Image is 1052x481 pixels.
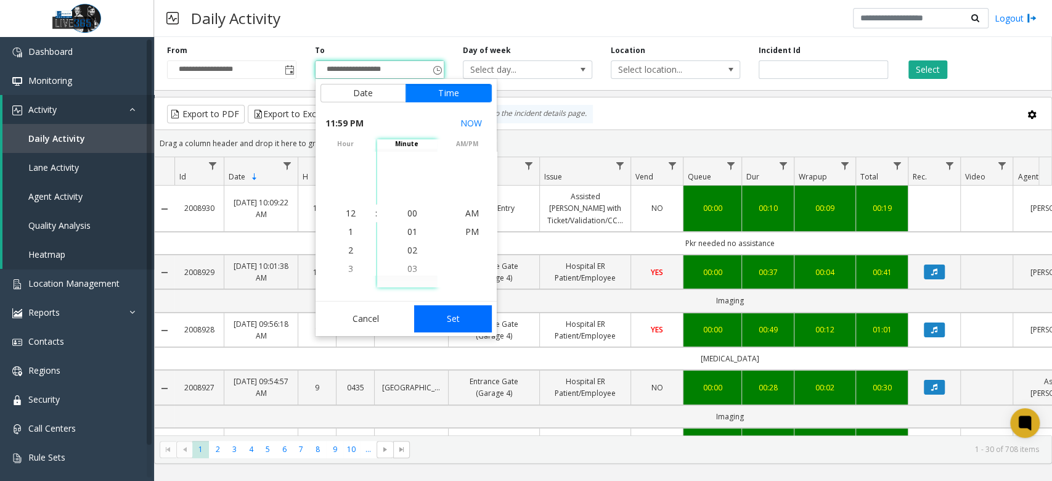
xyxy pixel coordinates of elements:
a: 9 [306,324,328,335]
a: [DATE] 09:56:18 AM [232,318,290,342]
img: 'icon' [12,453,22,463]
span: Quality Analysis [28,220,91,231]
div: 00:00 [691,324,734,335]
span: YES [651,267,663,277]
a: YES [638,324,675,335]
a: Collapse Details [155,204,174,214]
a: Collapse Details [155,326,174,335]
label: To [315,45,325,56]
span: Page 7 [293,441,309,458]
kendo-pager-info: 1 - 30 of 708 items [417,444,1039,454]
a: 00:41 [863,266,900,278]
a: 2008930 [182,202,216,214]
a: [DATE] 09:54:57 AM [232,376,290,399]
span: Page 1 [192,441,209,458]
span: 03 [407,263,417,274]
a: Heatmap [2,240,154,269]
a: Collapse Details [155,268,174,277]
a: 00:37 [749,266,786,278]
span: PM [465,226,479,237]
span: Activity [28,104,57,115]
span: NO [651,382,663,393]
a: 00:00 [691,266,734,278]
span: YES [651,324,663,335]
div: 00:00 [691,382,734,393]
label: Incident Id [759,45,801,56]
div: 00:02 [802,382,848,393]
span: AM [465,207,479,219]
a: Hospital ER Patient/Employee [547,260,623,284]
span: Monitoring [28,75,72,86]
img: 'icon' [12,337,22,347]
button: Date tab [320,84,406,102]
a: Queue Filter Menu [722,157,739,174]
img: 'icon' [12,76,22,86]
img: logout [1027,12,1037,25]
span: AM/PM [437,139,497,149]
span: Security [28,393,60,405]
a: Assisted [PERSON_NAME] with Ticket/Validation/CC/monthly [547,191,623,226]
a: [DATE] 10:09:22 AM [232,197,290,220]
a: [DATE] 09:50:23 AM [232,434,290,457]
label: Location [611,45,645,56]
a: NO [638,382,675,393]
a: Activity [2,95,154,124]
div: 00:10 [749,202,786,214]
button: Select [908,60,947,79]
a: Entrance Gate (Garage 4) [456,376,532,399]
span: Heatmap [28,249,65,260]
span: Page 9 [326,441,343,458]
a: 00:00 [691,202,734,214]
span: NO [651,203,663,213]
a: Hospital ER Patient/Employee [547,318,623,342]
h3: Daily Activity [185,3,287,33]
span: Toggle popup [430,61,444,78]
img: 'icon' [12,395,22,405]
label: From [167,45,187,56]
div: Drag a column header and drop it here to group by that column [155,133,1051,154]
a: Total Filter Menu [889,157,905,174]
a: 10 [306,202,328,214]
a: Issue Filter Menu [611,157,628,174]
span: Vend [635,171,653,182]
span: Go to the next page [380,445,390,454]
a: 00:30 [863,382,900,393]
img: 'icon' [12,366,22,376]
div: 01:01 [863,324,900,335]
a: 00:28 [749,382,786,393]
span: Reports [28,306,60,318]
img: 'icon' [12,308,22,318]
span: Go to the last page [397,445,407,454]
span: Id [179,171,186,182]
span: Select location... [611,61,714,78]
button: Select now [455,112,487,134]
span: Sortable [250,172,259,182]
a: 00:09 [802,202,848,214]
span: Agent Activity [28,191,83,202]
span: Go to the next page [377,441,393,458]
span: Issue [544,171,562,182]
button: Time tab [406,84,492,102]
span: Page 3 [226,441,243,458]
span: Page 2 [209,441,226,458]
span: 2 [348,244,353,256]
a: 2008929 [182,266,216,278]
button: Cancel [320,305,411,332]
img: pageIcon [166,3,179,33]
a: Date Filter Menu [279,157,295,174]
a: Entrance Gate (Garage 4) [456,434,532,457]
img: 'icon' [12,47,22,57]
a: Video Filter Menu [993,157,1010,174]
a: Dur Filter Menu [775,157,791,174]
a: Rec. Filter Menu [941,157,958,174]
a: 00:04 [802,266,848,278]
a: 00:49 [749,324,786,335]
span: Page 5 [259,441,276,458]
button: Export to Excel [248,105,328,123]
button: Set [414,305,492,332]
span: Dashboard [28,46,73,57]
